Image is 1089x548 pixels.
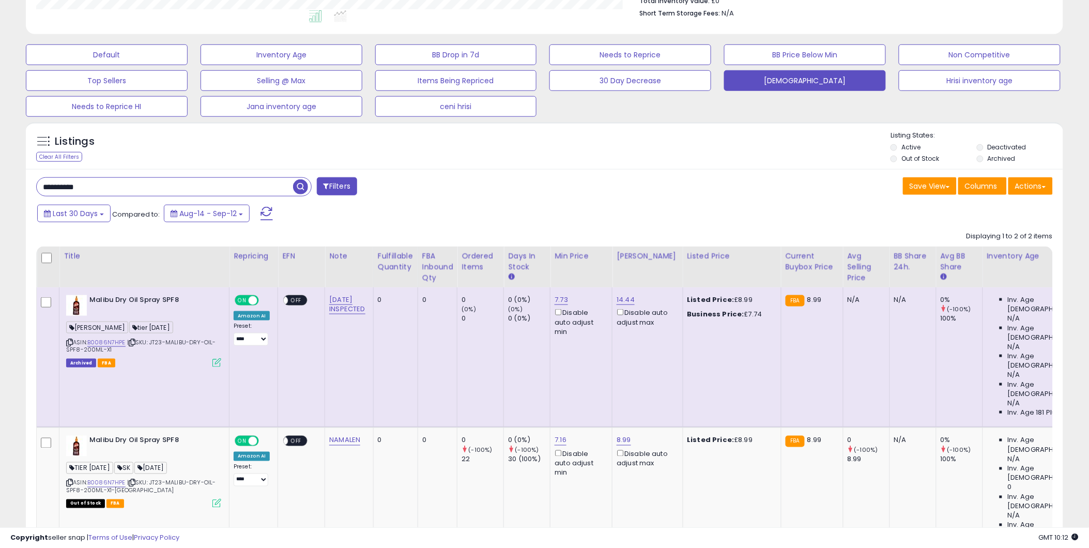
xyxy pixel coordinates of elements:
h5: Listings [55,134,95,149]
b: Listed Price: [687,435,734,445]
div: Note [329,251,369,262]
b: Short Term Storage Fees: [640,9,720,18]
a: 7.16 [555,435,566,446]
strong: Copyright [10,532,48,542]
div: Preset: [234,464,270,487]
div: 0 (0%) [508,295,550,305]
div: Displaying 1 to 2 of 2 items [967,232,1053,241]
span: OFF [257,296,274,305]
a: B0086N7HPE [87,338,126,347]
div: ASIN: [66,295,221,366]
button: Actions [1008,177,1053,195]
button: [DEMOGRAPHIC_DATA] [724,70,886,91]
span: N/A [722,8,734,18]
label: Active [901,143,921,151]
button: Items Being Repriced [375,70,537,91]
div: 0 [378,295,410,305]
b: Business Price: [687,309,744,319]
label: Deactivated [988,143,1026,151]
div: Days In Stock [508,251,546,272]
div: [PERSON_NAME] [617,251,678,262]
button: BB Price Below Min [724,44,886,65]
label: Archived [988,154,1016,163]
a: Terms of Use [88,532,132,542]
div: 0 [462,295,503,305]
button: Aug-14 - Sep-12 [164,205,250,222]
span: tier [DATE] [129,322,173,333]
span: | SKU: JT23-MALIBU-DRY-OIL-SPF8-200ML-X1-[GEOGRAPHIC_DATA] [66,479,216,494]
small: (-100%) [854,446,878,454]
span: OFF [288,296,305,305]
div: 0 [378,436,410,445]
span: Inv. Age 181 Plus: [1008,408,1062,417]
span: FBA [98,359,115,368]
a: [DATE] INSPECTED [329,295,365,314]
div: N/A [848,295,882,305]
div: Fulfillable Quantity [378,251,413,272]
button: BB Drop in 7d [375,44,537,65]
div: 8.99 [848,455,889,464]
button: Needs to Reprice HI [26,96,188,117]
small: (-100%) [515,446,539,454]
small: Days In Stock. [508,272,514,282]
button: Top Sellers [26,70,188,91]
div: Min Price [555,251,608,262]
span: OFF [288,437,305,446]
span: 8.99 [807,435,822,445]
a: B0086N7HPE [87,479,126,488]
small: Avg BB Share. [941,272,947,282]
b: Malibu Dry Oil Spray SPF8 [89,436,215,448]
small: (-100%) [947,446,971,454]
a: Privacy Policy [134,532,179,542]
button: Default [26,44,188,65]
div: seller snap | | [10,533,179,543]
div: 100% [941,455,983,464]
div: 0% [941,295,983,305]
div: Disable auto adjust min [555,307,604,337]
div: 0 [462,436,503,445]
div: 22 [462,455,503,464]
div: 30 (100%) [508,455,550,464]
small: FBA [786,436,805,447]
div: Avg BB Share [941,251,978,272]
button: Filters [317,177,357,195]
span: TIER [DATE] [66,462,113,474]
div: Clear All Filters [36,152,82,162]
div: Disable auto adjust max [617,307,674,327]
span: N/A [1008,342,1020,352]
div: N/A [894,295,928,305]
div: Ordered Items [462,251,499,272]
div: Repricing [234,251,273,262]
div: Listed Price [687,251,777,262]
label: Out of Stock [901,154,939,163]
span: Compared to: [112,209,160,219]
div: Preset: [234,323,270,346]
div: ASIN: [66,436,221,507]
button: Jana inventory age [201,96,362,117]
button: Non Competitive [899,44,1061,65]
img: 417xVqjEIyL._SL40_.jpg [66,295,87,316]
div: Avg Selling Price [848,251,885,283]
p: Listing States: [891,131,1063,141]
a: NAMALEN [329,435,360,446]
div: 0 [462,314,503,323]
button: Selling @ Max [201,70,362,91]
div: 0% [941,436,983,445]
span: SK [114,462,133,474]
img: 417xVqjEIyL._SL40_.jpg [66,436,87,456]
div: Amazon AI [234,311,270,321]
button: Needs to Reprice [549,44,711,65]
div: 0 [422,295,450,305]
span: N/A [1008,511,1020,521]
a: 7.73 [555,295,568,305]
div: N/A [894,436,928,445]
div: Current Buybox Price [786,251,839,272]
button: Inventory Age [201,44,362,65]
div: £8.99 [687,295,773,305]
div: 0 [848,436,889,445]
span: OFF [257,437,274,446]
b: Listed Price: [687,295,734,305]
button: ceni hrisi [375,96,537,117]
button: Columns [958,177,1007,195]
span: N/A [1008,314,1020,323]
